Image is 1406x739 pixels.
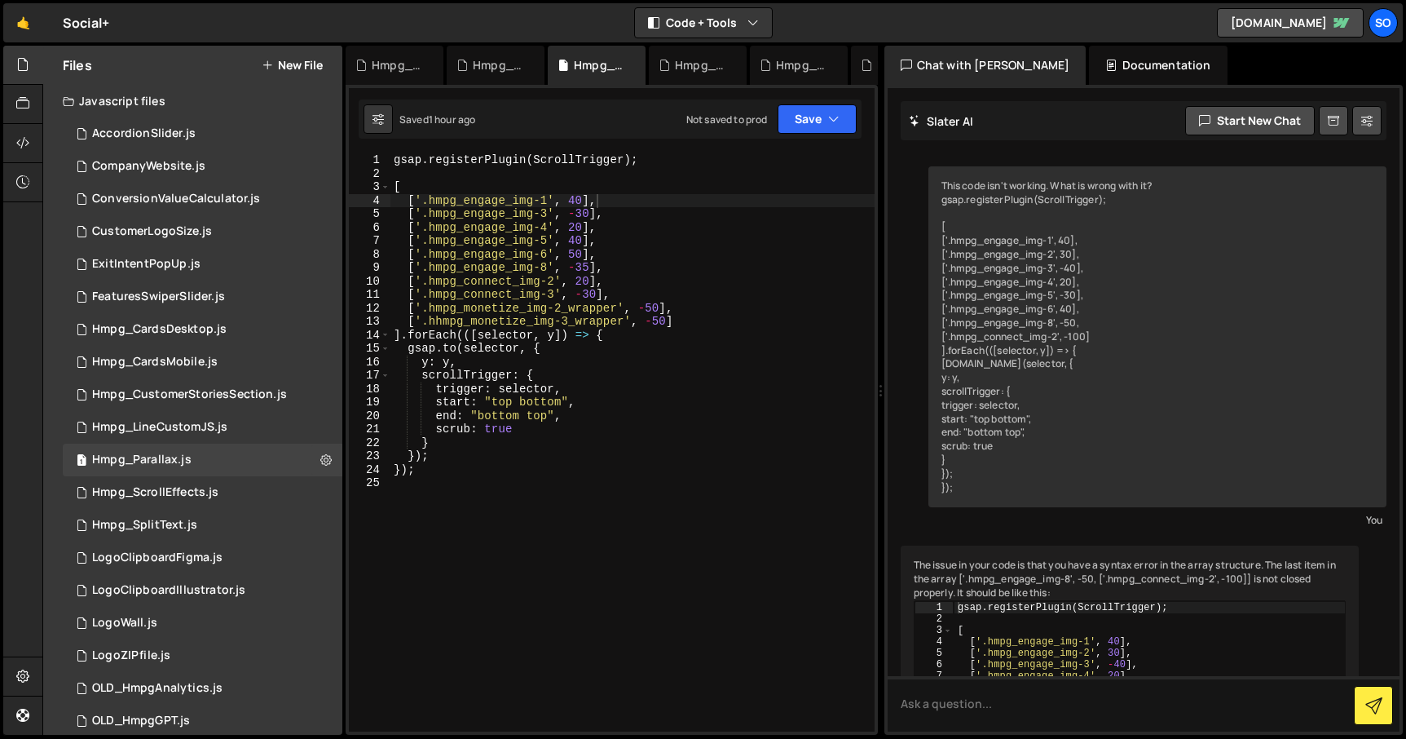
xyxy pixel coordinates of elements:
[686,113,768,126] div: Not saved to prod
[349,288,390,302] div: 11
[1185,106,1315,135] button: Start new chat
[92,485,218,500] div: Hmpg_ScrollEffects.js
[92,648,170,663] div: LogoZIPfile.js
[92,387,287,402] div: Hmpg_CustomerStoriesSection.js
[349,261,390,275] div: 9
[349,180,390,194] div: 3
[63,607,342,639] div: 15116/46100.js
[915,613,953,625] div: 2
[574,57,626,73] div: Hmpg_Parallax.js
[92,257,201,272] div: ExitIntentPopUp.js
[92,159,205,174] div: CompanyWebsite.js
[92,224,212,239] div: CustomerLogoSize.js
[262,59,323,72] button: New File
[932,511,1383,529] div: You
[92,192,260,206] div: ConversionValueCalculator.js
[349,356,390,369] div: 16
[349,275,390,289] div: 10
[92,290,225,304] div: FeaturesSwiperSlider.js
[915,625,953,636] div: 3
[63,183,342,215] div: 15116/40946.js
[884,46,1086,85] div: Chat with [PERSON_NAME]
[63,281,342,313] div: 15116/40701.js
[63,411,342,444] div: 15116/47872.js
[3,3,43,42] a: 🤙
[349,302,390,316] div: 12
[92,420,227,435] div: Hmpg_LineCustomJS.js
[349,329,390,343] div: 14
[63,346,342,378] div: 15116/47105.js
[372,57,424,73] div: Hmpg_ScrollEffects.js
[349,153,390,167] div: 1
[349,423,390,436] div: 21
[349,463,390,477] div: 24
[92,355,218,369] div: Hmpg_CardsMobile.js
[349,476,390,490] div: 25
[92,126,196,141] div: AccordionSlider.js
[63,215,342,248] div: 15116/40353.js
[63,313,342,346] div: 15116/47106.js
[349,315,390,329] div: 13
[349,221,390,235] div: 6
[349,194,390,208] div: 4
[399,113,475,126] div: Saved
[776,57,828,73] div: Hmpg_SplitText.js
[63,248,342,281] div: 15116/40766.js
[63,542,342,574] div: 15116/40336.js
[349,436,390,450] div: 22
[915,648,953,659] div: 5
[349,167,390,181] div: 2
[63,639,342,672] div: 15116/47009.js
[1089,46,1227,85] div: Documentation
[349,369,390,383] div: 17
[43,85,342,117] div: Javascript files
[63,509,342,542] div: 15116/47767.js
[928,166,1387,507] div: This code isn't working. What is wrong with it? gsap.registerPlugin(ScrollTrigger); [ ['.hmpg_eng...
[429,113,476,126] div: 1 hour ago
[63,378,342,411] div: Hmpg_CustomerStoriesSection.js
[915,636,953,648] div: 4
[92,551,223,565] div: LogoClipboardFigma.js
[92,616,157,631] div: LogoWall.js
[92,518,197,533] div: Hmpg_SplitText.js
[63,574,342,607] div: 15116/42838.js
[349,342,390,356] div: 15
[473,57,525,73] div: Hmpg_CustomerStoriesSection.js
[1369,8,1398,38] a: So
[92,681,223,696] div: OLD_HmpgAnalytics.js
[349,449,390,463] div: 23
[349,248,390,262] div: 8
[92,453,192,467] div: Hmpg_Parallax.js
[63,13,109,33] div: Social+
[63,150,342,183] div: 15116/40349.js
[92,714,190,728] div: OLD_HmpgGPT.js
[63,444,342,476] div: 15116/47892.js
[63,672,342,705] div: 15116/40702.js
[877,57,929,73] div: Hmpg_CardsDesktop.js
[915,659,953,670] div: 6
[349,383,390,396] div: 18
[778,104,857,134] button: Save
[63,56,92,74] h2: Files
[349,396,390,409] div: 19
[77,455,86,468] span: 1
[909,113,974,129] h2: Slater AI
[349,409,390,423] div: 20
[349,207,390,221] div: 5
[635,8,772,38] button: Code + Tools
[1217,8,1364,38] a: [DOMAIN_NAME]
[915,602,953,613] div: 1
[92,583,245,598] div: LogoClipboardIllustrator.js
[92,322,227,337] div: Hmpg_CardsDesktop.js
[63,476,342,509] div: 15116/47945.js
[349,234,390,248] div: 7
[63,117,342,150] div: 15116/41115.js
[915,670,953,682] div: 7
[675,57,727,73] div: Hmpg_LineCustomJS.js
[63,705,342,737] div: 15116/41430.js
